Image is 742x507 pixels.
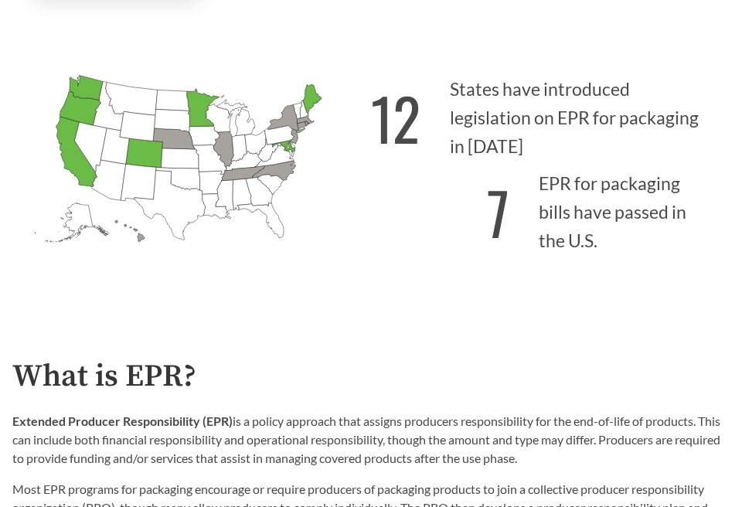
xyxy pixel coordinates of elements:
strong: 12 [371,75,420,161]
p: States have introduced legislation on EPR for packaging in [DATE] [371,66,730,161]
p: is a policy approach that assigns producers responsibility for the end-of-life of products. This ... [12,412,730,468]
h2: What is EPR? [12,359,730,394]
strong: Extended Producer Responsibility (EPR) [12,413,233,428]
strong: 7 [487,169,509,255]
p: EPR for packaging bills have passed in the U.S. [371,161,730,256]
